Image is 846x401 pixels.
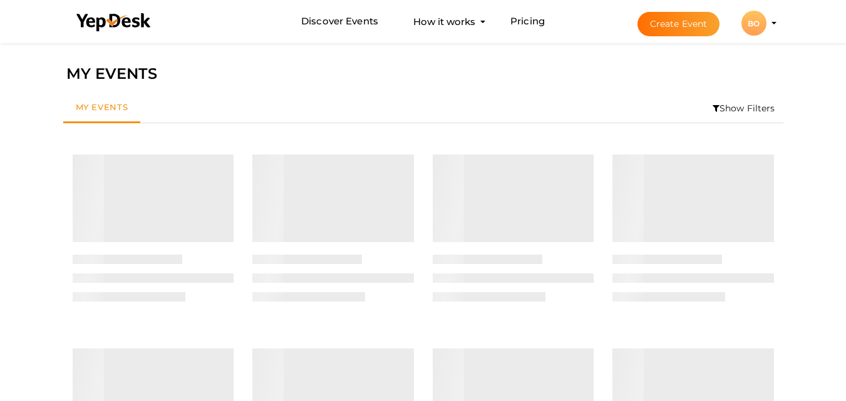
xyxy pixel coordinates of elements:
a: Discover Events [301,10,378,33]
button: BO [738,10,770,36]
a: Pricing [510,10,545,33]
span: My Events [76,102,128,112]
button: How it works [410,10,479,33]
a: My Events [63,94,141,123]
div: MY EVENTS [66,62,780,86]
button: Create Event [637,12,720,36]
div: BO [741,11,766,36]
profile-pic: BO [741,19,766,28]
li: Show Filters [704,94,783,123]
